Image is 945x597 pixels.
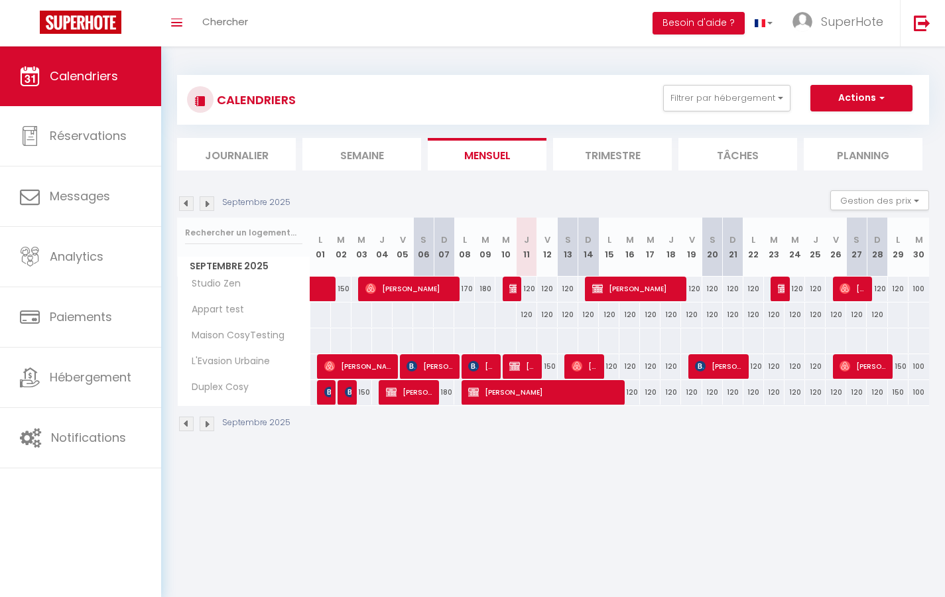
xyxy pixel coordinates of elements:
abbr: L [463,233,467,246]
abbr: J [379,233,385,246]
div: 120 [558,277,578,301]
th: 18 [661,218,681,277]
div: 120 [764,380,785,405]
div: 120 [640,354,661,379]
div: 120 [619,354,640,379]
li: Mensuel [428,138,546,170]
li: Trimestre [553,138,672,170]
th: 06 [413,218,434,277]
span: [PERSON_NAME] [695,354,743,379]
div: 120 [681,277,702,301]
th: 10 [495,218,516,277]
div: 120 [785,354,805,379]
div: 120 [743,277,764,301]
abbr: V [400,233,406,246]
div: 180 [434,380,454,405]
div: 150 [888,354,909,379]
div: 120 [805,302,826,327]
div: 120 [619,380,640,405]
th: 23 [764,218,785,277]
div: 120 [846,380,867,405]
div: 120 [764,302,785,327]
abbr: V [544,233,550,246]
th: 17 [640,218,661,277]
p: Septembre 2025 [222,196,290,209]
li: Planning [804,138,922,170]
th: 24 [785,218,805,277]
abbr: M [357,233,365,246]
th: 04 [372,218,393,277]
th: 25 [805,218,826,277]
span: [PERSON_NAME] [365,276,454,301]
li: Semaine [302,138,421,170]
span: Analytics [50,248,103,265]
span: [PERSON_NAME] [509,354,536,379]
th: 29 [888,218,909,277]
h3: CALENDRIERS [214,85,296,115]
div: 120 [723,277,743,301]
abbr: J [813,233,818,246]
abbr: M [915,233,923,246]
th: 07 [434,218,454,277]
abbr: L [318,233,322,246]
div: 120 [723,302,743,327]
div: 120 [702,277,723,301]
div: 120 [785,302,805,327]
button: Actions [810,85,913,111]
abbr: M [647,233,655,246]
img: logout [914,15,930,31]
div: 120 [517,277,537,301]
th: 27 [846,218,867,277]
div: 150 [537,354,558,379]
div: 120 [867,302,887,327]
span: [PERSON_NAME] [840,354,887,379]
li: Tâches [678,138,797,170]
div: 120 [640,302,661,327]
div: 120 [867,277,887,301]
span: Paiements [50,308,112,325]
div: 120 [661,380,681,405]
th: 15 [599,218,619,277]
div: 120 [517,302,537,327]
span: Patureau Léa [324,379,331,405]
span: Hébergement [50,369,131,385]
span: [PERSON_NAME] [572,354,599,379]
abbr: M [502,233,510,246]
th: 12 [537,218,558,277]
div: 120 [805,380,826,405]
th: 26 [826,218,846,277]
span: Messages [50,188,110,204]
abbr: S [420,233,426,246]
div: 120 [743,380,764,405]
abbr: D [585,233,592,246]
th: 05 [393,218,413,277]
div: 120 [867,380,887,405]
abbr: D [874,233,881,246]
th: 03 [351,218,372,277]
span: Calendriers [50,68,118,84]
span: SuperHote [821,13,883,30]
abbr: L [896,233,900,246]
div: 100 [909,380,929,405]
div: 150 [351,380,372,405]
div: 100 [909,354,929,379]
div: 120 [661,354,681,379]
button: Ouvrir le widget de chat LiveChat [11,5,50,45]
th: 14 [578,218,599,277]
th: 09 [475,218,495,277]
th: 16 [619,218,640,277]
th: 11 [517,218,537,277]
abbr: L [751,233,755,246]
div: 120 [826,302,846,327]
div: 120 [723,380,743,405]
span: [PERSON_NAME] [324,354,393,379]
span: Réservations [50,127,127,144]
div: 120 [785,277,805,301]
p: Septembre 2025 [222,417,290,429]
div: 180 [475,277,495,301]
img: Super Booking [40,11,121,34]
abbr: S [710,233,716,246]
th: 30 [909,218,929,277]
div: 120 [661,302,681,327]
th: 01 [310,218,331,277]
